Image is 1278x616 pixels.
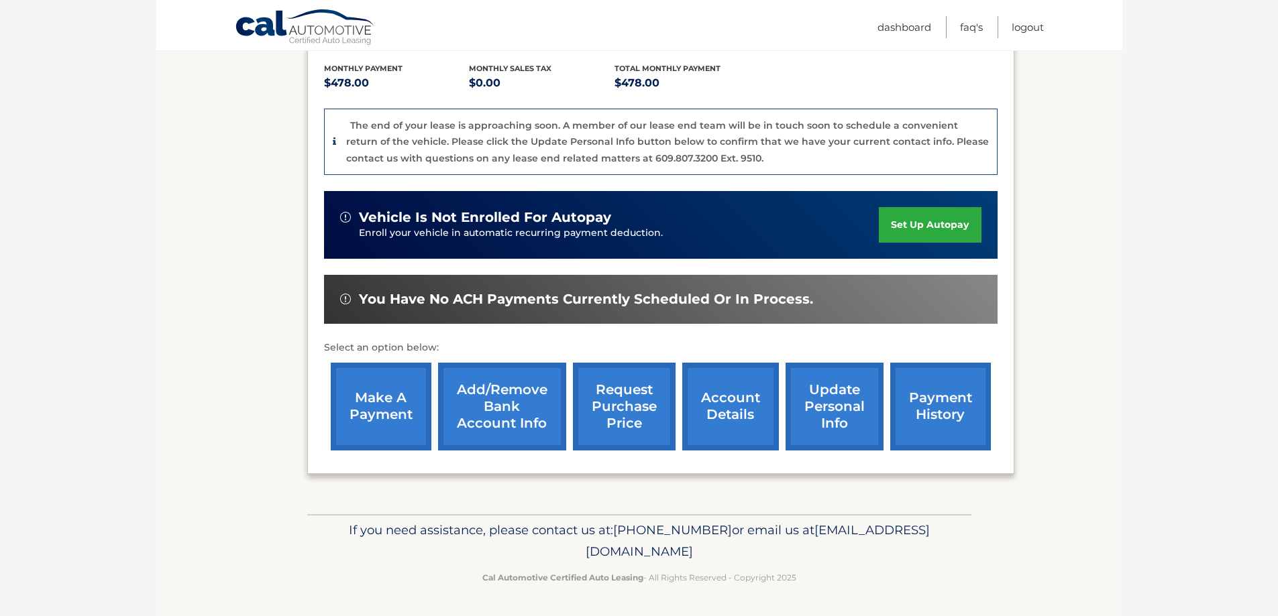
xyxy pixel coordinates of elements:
[879,207,981,243] a: set up autopay
[324,64,403,73] span: Monthly Payment
[613,522,732,538] span: [PHONE_NUMBER]
[324,340,998,356] p: Select an option below:
[573,363,676,450] a: request purchase price
[235,9,376,48] a: Cal Automotive
[615,74,760,93] p: $478.00
[359,226,880,241] p: Enroll your vehicle in automatic recurring payment deduction.
[615,64,721,73] span: Total Monthly Payment
[482,572,643,582] strong: Cal Automotive Certified Auto Leasing
[346,119,989,164] p: The end of your lease is approaching soon. A member of our lease end team will be in touch soon t...
[469,64,551,73] span: Monthly sales Tax
[877,16,931,38] a: Dashboard
[340,294,351,304] img: alert-white.svg
[340,212,351,223] img: alert-white.svg
[682,363,779,450] a: account details
[786,363,884,450] a: update personal info
[438,363,566,450] a: Add/Remove bank account info
[331,363,431,450] a: make a payment
[890,363,991,450] a: payment history
[324,74,470,93] p: $478.00
[960,16,983,38] a: FAQ's
[469,74,615,93] p: $0.00
[316,519,963,562] p: If you need assistance, please contact us at: or email us at
[316,570,963,584] p: - All Rights Reserved - Copyright 2025
[1012,16,1044,38] a: Logout
[359,291,813,308] span: You have no ACH payments currently scheduled or in process.
[359,209,611,226] span: vehicle is not enrolled for autopay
